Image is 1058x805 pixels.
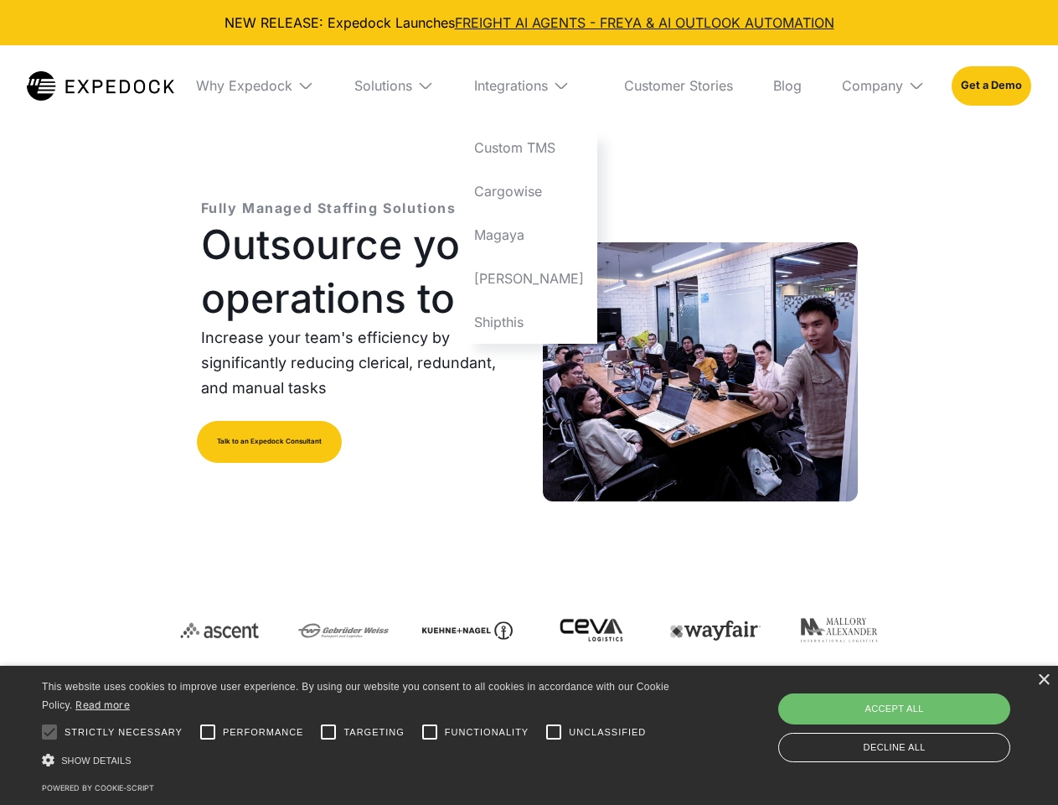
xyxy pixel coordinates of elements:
a: Talk to an Expedock Consultant [197,421,342,463]
span: Performance [223,725,304,740]
p: Fully Managed Staffing Solutions [201,198,457,218]
a: Cargowise [461,169,597,213]
a: FREIGHT AI AGENTS - FREYA & AI OUTLOOK AUTOMATION [455,14,834,31]
a: Customer Stories [611,45,746,126]
div: Solutions [341,45,447,126]
div: Why Expedock [196,77,292,94]
a: Powered by cookie-script [42,783,154,792]
nav: Integrations [461,126,597,344]
div: Company [842,77,903,94]
a: Shipthis [461,300,597,344]
p: Increase your team's efficiency by significantly reducing clerical, redundant, and manual tasks [201,325,516,401]
a: Blog [760,45,815,126]
span: Functionality [445,725,529,740]
div: Show details [42,751,675,769]
span: Unclassified [569,725,646,740]
div: Company [828,45,938,126]
a: [PERSON_NAME] [461,257,597,300]
h1: Outsource your operations to [201,218,516,325]
a: Magaya [461,213,597,257]
a: Read more [75,699,130,711]
span: Targeting [343,725,404,740]
iframe: Chat Widget [779,624,1058,805]
div: NEW RELEASE: Expedock Launches [13,13,1045,32]
a: Get a Demo [952,66,1031,105]
div: Why Expedock [183,45,328,126]
div: Integrations [474,77,548,94]
span: Show details [61,756,132,766]
span: Strictly necessary [65,725,183,740]
div: Integrations [461,45,597,126]
span: This website uses cookies to improve user experience. By using our website you consent to all coo... [42,681,669,712]
div: Solutions [354,77,412,94]
a: Custom TMS [461,126,597,169]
